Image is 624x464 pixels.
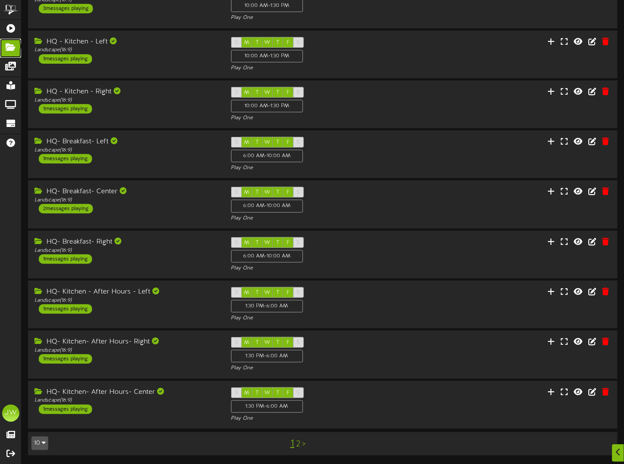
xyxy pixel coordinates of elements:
div: 10:00 AM - 1:30 PM [231,50,303,62]
div: Play One [231,114,415,122]
span: S [297,240,300,246]
div: 1 messages playing [39,254,92,264]
div: HQ - Kitchen - Left [34,37,218,47]
span: W [265,40,271,46]
span: M [244,240,250,246]
span: T [276,90,279,96]
span: T [256,90,259,96]
div: 1:30 PM - 6:00 AM [231,300,303,312]
span: F [287,139,290,145]
span: W [265,290,271,296]
span: S [297,340,300,346]
span: W [265,340,271,346]
div: Play One [231,215,415,222]
span: S [235,189,238,195]
span: T [276,189,279,195]
span: S [235,290,238,296]
span: S [235,340,238,346]
span: T [276,139,279,145]
span: T [256,40,259,46]
span: S [235,139,238,145]
span: S [297,390,300,396]
div: 2 messages playing [39,204,93,213]
div: Landscape ( 16:9 ) [34,97,218,104]
div: Landscape ( 16:9 ) [34,197,218,204]
div: 1 messages playing [39,104,92,114]
span: S [297,40,300,46]
span: F [287,90,290,96]
div: Play One [231,164,415,172]
div: HQ- Kitchen - After Hours - Left [34,287,218,297]
div: Landscape ( 16:9 ) [34,147,218,154]
div: HQ- Breakfast- Left [34,137,218,147]
span: T [256,189,259,195]
div: 1 messages playing [39,154,92,164]
span: S [235,240,238,246]
div: Play One [231,415,415,422]
div: 1 messages playing [39,405,92,414]
span: M [244,139,250,145]
div: HQ- Breakfast- Right [34,237,218,247]
span: S [235,90,238,96]
span: T [276,340,279,346]
div: HQ- Breakfast- Center [34,187,218,197]
span: S [297,189,300,195]
span: W [265,139,271,145]
div: JW [2,405,19,422]
div: Play One [231,65,415,72]
div: 6:00 AM - 10:00 AM [231,200,303,212]
span: M [244,340,250,346]
span: T [276,40,279,46]
span: F [287,189,290,195]
span: T [276,290,279,296]
div: 1 messages playing [39,354,92,364]
div: Play One [231,14,415,22]
span: M [244,189,250,195]
span: S [235,40,238,46]
div: Landscape ( 16:9 ) [34,46,218,54]
span: M [244,40,250,46]
div: 1:30 PM - 6:00 AM [231,400,303,413]
span: M [244,290,250,296]
span: S [235,390,238,396]
a: 1 [290,438,294,449]
div: 1:30 PM - 6:00 AM [231,350,303,362]
div: Play One [231,315,415,322]
span: T [256,290,259,296]
div: 6:00 AM - 10:00 AM [231,150,303,162]
div: Landscape ( 16:9 ) [34,247,218,254]
a: 2 [296,439,300,449]
span: F [287,240,290,246]
div: Landscape ( 16:9 ) [34,297,218,304]
span: T [256,390,259,396]
div: 6:00 AM - 10:00 AM [231,250,303,263]
span: T [276,240,279,246]
span: F [287,40,290,46]
span: S [297,90,300,96]
span: T [256,340,259,346]
span: W [265,90,271,96]
span: S [297,290,300,296]
span: W [265,189,271,195]
span: F [287,340,290,346]
div: HQ - Kitchen - Right [34,87,218,97]
div: HQ- Kitchen- After Hours- Center [34,387,218,397]
span: W [265,390,271,396]
span: T [256,139,259,145]
div: Landscape ( 16:9 ) [34,397,218,404]
div: Play One [231,365,415,372]
div: 10:00 AM - 1:30 PM [231,100,303,112]
a: > [302,439,306,449]
span: S [297,139,300,145]
span: F [287,290,290,296]
span: W [265,240,271,246]
div: 1 messages playing [39,54,92,64]
div: Play One [231,265,415,272]
span: F [287,390,290,396]
button: 10 [31,436,48,450]
div: 3 messages playing [39,4,93,13]
div: HQ- Kitchen- After Hours- Right [34,337,218,347]
span: M [244,90,250,96]
span: T [276,390,279,396]
div: Landscape ( 16:9 ) [34,347,218,354]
